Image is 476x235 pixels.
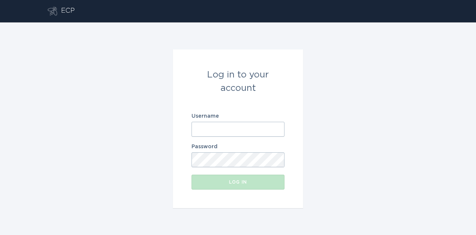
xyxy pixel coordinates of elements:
[192,68,284,95] div: Log in to your account
[192,144,284,149] label: Password
[192,175,284,190] button: Log in
[192,114,284,119] label: Username
[195,180,281,184] div: Log in
[61,7,75,16] div: ECP
[48,7,57,16] button: Go to dashboard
